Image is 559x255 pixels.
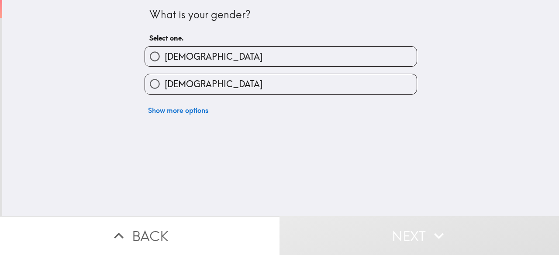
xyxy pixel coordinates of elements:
h6: Select one. [149,33,412,43]
button: Next [279,216,559,255]
button: [DEMOGRAPHIC_DATA] [145,47,417,66]
div: What is your gender? [149,7,412,22]
button: Show more options [145,102,212,119]
button: [DEMOGRAPHIC_DATA] [145,74,417,94]
span: [DEMOGRAPHIC_DATA] [165,78,262,90]
span: [DEMOGRAPHIC_DATA] [165,51,262,63]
